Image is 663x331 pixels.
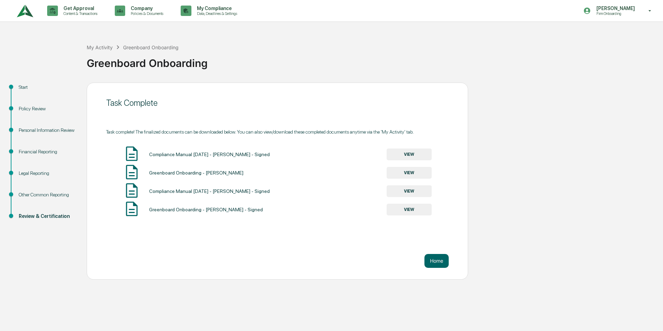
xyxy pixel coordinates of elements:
[19,191,76,198] div: Other Common Reporting
[387,185,432,197] button: VIEW
[149,207,263,212] div: Greenboard Onboarding - [PERSON_NAME] - Signed
[19,148,76,155] div: Financial Reporting
[87,51,660,69] div: Greenboard Onboarding
[19,84,76,91] div: Start
[123,145,140,162] img: Document Icon
[191,6,241,11] p: My Compliance
[123,200,140,218] img: Document Icon
[19,127,76,134] div: Personal Information Review
[149,188,270,194] div: Compliance Manual [DATE] - [PERSON_NAME] - Signed
[58,11,101,16] p: Content & Transactions
[387,148,432,160] button: VIEW
[58,6,101,11] p: Get Approval
[125,6,167,11] p: Company
[591,6,638,11] p: [PERSON_NAME]
[19,105,76,112] div: Policy Review
[123,44,179,50] div: Greenboard Onboarding
[17,1,33,20] img: logo
[149,152,270,157] div: Compliance Manual [DATE] - [PERSON_NAME] - Signed
[387,167,432,179] button: VIEW
[387,204,432,215] button: VIEW
[123,163,140,181] img: Document Icon
[125,11,167,16] p: Policies & Documents
[191,11,241,16] p: Data, Deadlines & Settings
[424,254,449,268] button: Home
[149,170,243,176] div: Greenboard Onboarding - [PERSON_NAME]
[591,11,638,16] p: Firm Onboarding
[19,213,76,220] div: Review & Certification
[19,170,76,177] div: Legal Reporting
[87,44,113,50] div: My Activity
[123,182,140,199] img: Document Icon
[106,98,449,108] div: Task Complete
[106,129,449,135] div: Task complete! The finalized documents can be downloaded below. You can also view/download these ...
